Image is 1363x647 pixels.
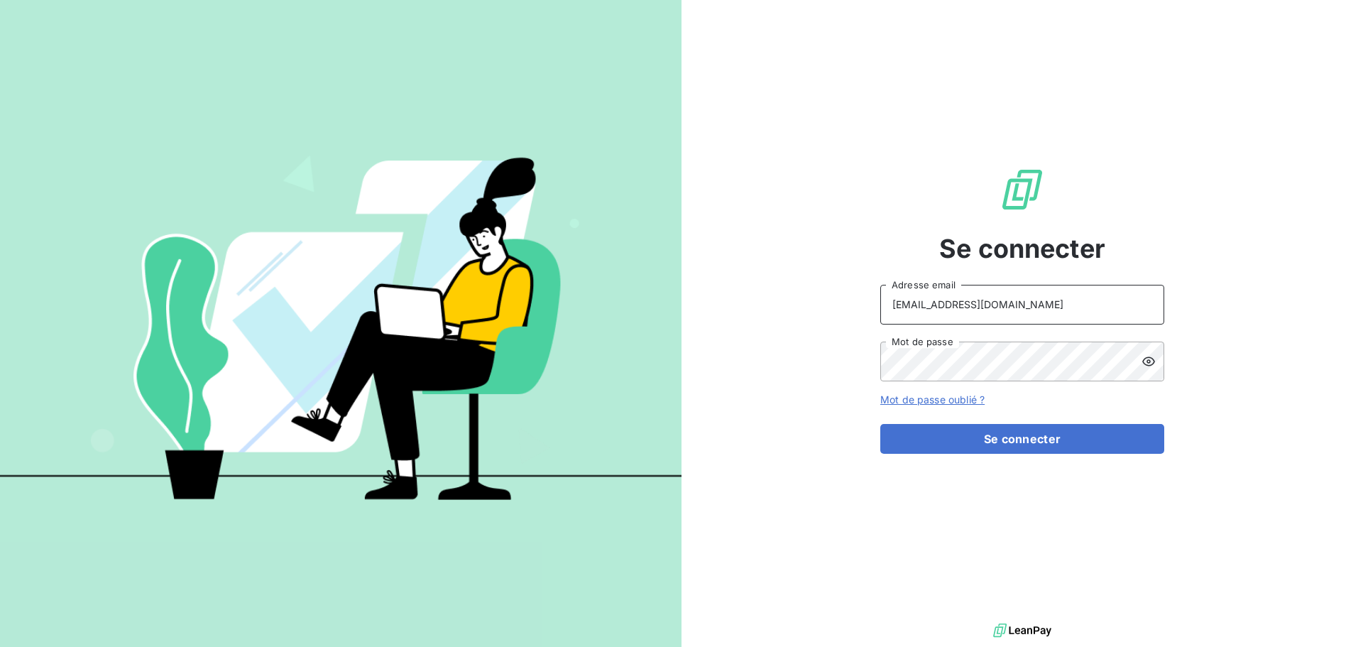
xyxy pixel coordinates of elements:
[880,393,985,406] a: Mot de passe oublié ?
[880,285,1164,325] input: placeholder
[880,424,1164,454] button: Se connecter
[939,229,1105,268] span: Se connecter
[1000,167,1045,212] img: Logo LeanPay
[993,620,1051,641] img: logo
